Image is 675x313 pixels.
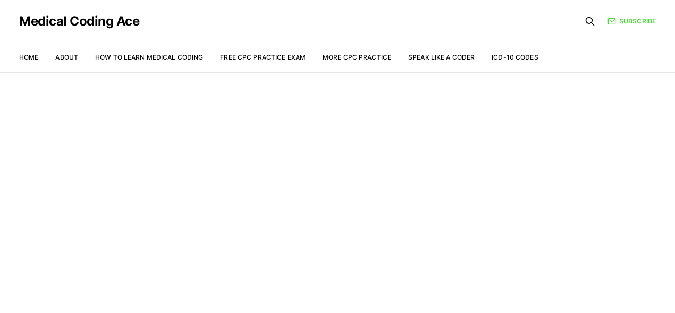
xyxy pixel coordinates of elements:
a: Medical Coding Ace [19,15,139,28]
a: Subscribe [608,17,656,26]
a: Speak Like a Coder [408,53,475,61]
a: More CPC Practice [323,53,391,61]
a: Free CPC Practice Exam [220,53,306,61]
a: Home [19,53,38,61]
a: About [55,53,78,61]
a: How to Learn Medical Coding [95,53,203,61]
a: ICD-10 Codes [492,53,538,61]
